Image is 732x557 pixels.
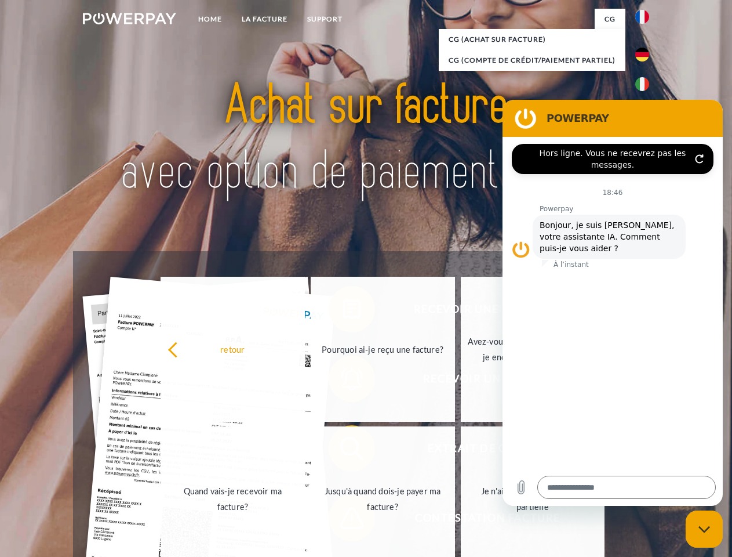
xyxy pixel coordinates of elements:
[635,77,649,91] img: it
[468,334,598,365] div: Avez-vous reçu mes paiements, ai-je encore un solde ouvert?
[439,50,625,71] a: CG (Compte de crédit/paiement partiel)
[686,511,723,548] iframe: Bouton de lancement de la fenêtre de messagerie, conversation en cours
[635,48,649,62] img: de
[318,341,448,357] div: Pourquoi ai-je reçu une facture?
[167,483,298,515] div: Quand vais-je recevoir ma facture?
[167,341,298,357] div: retour
[468,483,598,515] div: Je n'ai reçu qu'une livraison partielle
[188,9,232,30] a: Home
[461,277,605,422] a: Avez-vous reçu mes paiements, ai-je encore un solde ouvert?
[635,10,649,24] img: fr
[439,29,625,50] a: CG (achat sur facture)
[595,9,625,30] a: CG
[232,9,297,30] a: LA FACTURE
[318,483,448,515] div: Jusqu'à quand dois-je payer ma facture?
[297,9,352,30] a: Support
[111,56,621,222] img: title-powerpay_fr.svg
[502,100,723,506] iframe: Fenêtre de messagerie
[83,13,176,24] img: logo-powerpay-white.svg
